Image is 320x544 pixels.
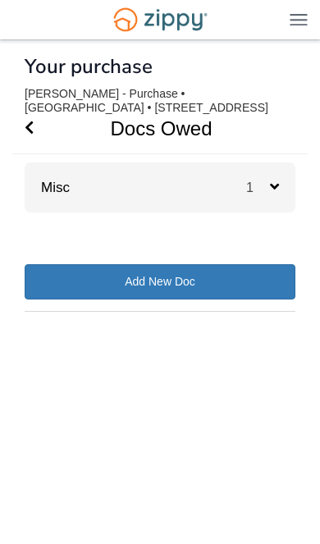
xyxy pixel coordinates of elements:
[25,180,70,195] a: Misc
[25,56,153,77] h1: Your purchase
[25,87,295,115] div: [PERSON_NAME] - Purchase • [GEOGRAPHIC_DATA] • [STREET_ADDRESS]
[246,181,270,194] span: 1
[12,103,289,153] h1: Docs Owed
[25,264,295,299] a: Add New Doc
[290,13,308,25] img: Mobile Dropdown Menu
[25,103,34,153] a: Go Back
